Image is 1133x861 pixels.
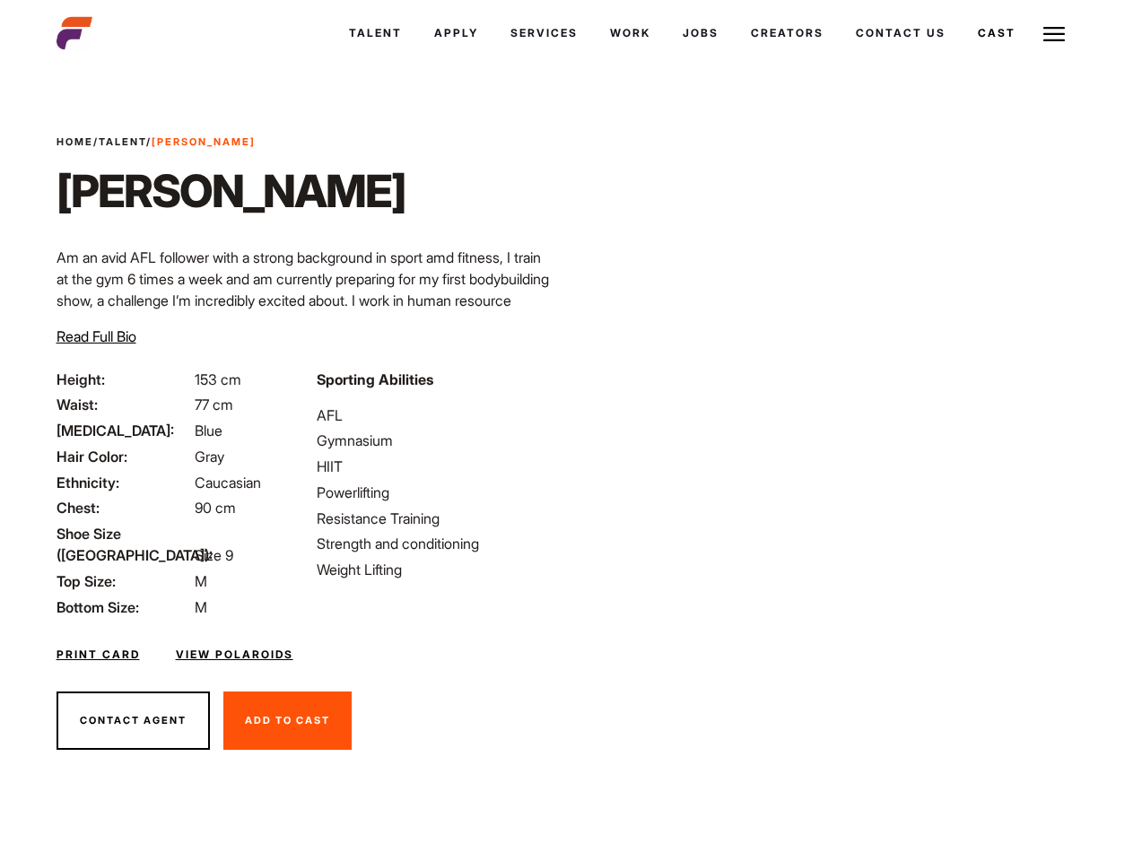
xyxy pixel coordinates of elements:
[195,370,241,388] span: 153 cm
[317,508,555,529] li: Resistance Training
[245,714,330,726] span: Add To Cast
[57,570,191,592] span: Top Size:
[57,446,191,467] span: Hair Color:
[195,598,207,616] span: M
[195,448,224,465] span: Gray
[962,9,1032,57] a: Cast
[195,396,233,413] span: 77 cm
[195,546,233,564] span: Size 9
[195,572,207,590] span: M
[57,164,405,218] h1: [PERSON_NAME]
[333,9,418,57] a: Talent
[57,497,191,518] span: Chest:
[195,474,261,491] span: Caucasian
[57,326,136,347] button: Read Full Bio
[317,430,555,451] li: Gymnasium
[57,247,556,419] p: Am an avid AFL follower with a strong background in sport amd fitness, I train at the gym 6 times...
[57,691,210,751] button: Contact Agent
[317,533,555,554] li: Strength and conditioning
[195,499,236,517] span: 90 cm
[735,9,840,57] a: Creators
[57,596,191,618] span: Bottom Size:
[418,9,494,57] a: Apply
[57,523,191,566] span: Shoe Size ([GEOGRAPHIC_DATA]):
[57,369,191,390] span: Height:
[667,9,735,57] a: Jobs
[317,456,555,477] li: HIIT
[57,472,191,493] span: Ethnicity:
[494,9,594,57] a: Services
[57,135,256,150] span: / /
[152,135,256,148] strong: [PERSON_NAME]
[57,327,136,345] span: Read Full Bio
[317,559,555,580] li: Weight Lifting
[317,370,433,388] strong: Sporting Abilities
[99,135,146,148] a: Talent
[840,9,962,57] a: Contact Us
[57,647,140,663] a: Print Card
[57,394,191,415] span: Waist:
[317,482,555,503] li: Powerlifting
[57,420,191,441] span: [MEDICAL_DATA]:
[317,404,555,426] li: AFL
[1043,23,1065,45] img: Burger icon
[57,15,92,51] img: cropped-aefm-brand-fav-22-square.png
[594,9,667,57] a: Work
[176,647,293,663] a: View Polaroids
[223,691,352,751] button: Add To Cast
[57,135,93,148] a: Home
[195,422,222,439] span: Blue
